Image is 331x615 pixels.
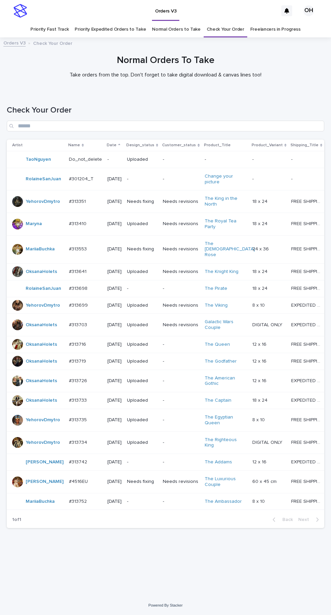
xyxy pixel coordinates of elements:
p: 8 x 10 [252,497,266,504]
p: #313351 [69,197,87,205]
a: The Viking [205,303,228,308]
a: The American Gothic [205,375,247,387]
a: The Godfather [205,359,237,364]
a: Maryna [26,221,42,227]
p: #313742 [69,458,88,465]
p: Date [107,142,117,149]
p: [DATE] [107,378,122,384]
p: Uploaded [127,322,157,328]
a: OksanaHolets [26,322,57,328]
p: - [205,157,247,162]
p: [DATE] [107,499,122,504]
p: Uploaded [127,440,157,445]
p: Product_Variant [252,142,283,149]
a: The Knight King [205,269,238,275]
a: OksanaHolets [26,398,57,403]
p: EXPEDITED SHIPPING - preview in 1 business day; delivery up to 5 business days after your approval. [291,458,324,465]
p: 8 x 10 [252,416,266,423]
a: MariiaBuchka [26,499,55,504]
p: - [163,499,199,504]
p: Needs revisions [163,246,199,252]
a: RolaineSanJuan [26,176,61,182]
p: #313703 [69,321,88,328]
p: FREE SHIPPING - preview in 1-2 business days, after your approval delivery will take 5-10 b.d. [291,220,324,227]
a: Priority Fast Track [30,22,69,37]
p: FREE SHIPPING - preview in 1-2 business days, after your approval delivery will take 5-10 b.d. [291,284,324,291]
p: [DATE] [107,246,122,252]
p: Needs fixing [127,479,157,485]
p: #4516EU [69,478,89,485]
p: Needs revisions [163,199,199,205]
p: #313735 [69,416,88,423]
p: Take orders from the top. Don't forget to take digital download & canvas lines too! [30,72,301,78]
p: - [163,342,199,347]
input: Search [7,121,324,131]
a: [PERSON_NAME] [26,459,63,465]
a: Freelancers in Progress [250,22,301,37]
p: FREE SHIPPING - preview in 1-2 business days, after your approval delivery will take 5-10 b.d. [291,497,324,504]
a: TaoNguyen [26,157,51,162]
p: - [291,155,294,162]
a: The Addams [205,459,232,465]
a: The King in the North [205,196,247,207]
img: stacker-logo-s-only.png [14,4,27,18]
p: FREE SHIPPING - preview in 1-2 business days, after your approval delivery will take 5-10 b.d. [291,197,324,205]
a: Change your picture [205,174,247,185]
p: Name [68,142,80,149]
p: #313726 [69,377,88,384]
p: [DATE] [107,398,122,403]
a: The [DEMOGRAPHIC_DATA] Rose [205,241,255,258]
p: [DATE] [107,440,122,445]
p: Needs revisions [163,479,199,485]
a: Normal Orders to Take [152,22,201,37]
p: 8 x 10 [252,301,266,308]
p: 18 x 24 [252,396,269,403]
p: [DATE] [107,479,122,485]
p: #313733 [69,396,88,403]
p: Needs revisions [163,322,199,328]
p: #313699 [69,301,89,308]
p: 18 x 24 [252,220,269,227]
a: YehorovDmytro [26,303,60,308]
div: OH [303,5,314,16]
p: FREE SHIPPING - preview in 1-2 business days, after your approval delivery will take 5-10 b.d. [291,268,324,275]
p: [DATE] [107,199,122,205]
p: FREE SHIPPING - preview in 1-2 business days, after your approval delivery will take 5-10 b.d. [291,245,324,252]
h1: Check Your Order [7,105,324,115]
p: #313719 [69,357,87,364]
p: 18 x 24 [252,197,269,205]
p: DIGITAL ONLY [252,438,284,445]
a: The Captain [205,398,231,403]
a: YehorovDmytro [26,417,60,423]
p: - [163,398,199,403]
p: 24 x 36 [252,245,270,252]
p: 18 x 24 [252,268,269,275]
p: Uploaded [127,417,157,423]
p: [DATE] [107,459,122,465]
a: YehorovDmytro [26,199,60,205]
h1: Normal Orders To Take [7,55,324,66]
p: [DATE] [107,303,122,308]
p: - [127,499,157,504]
p: Needs revisions [163,303,199,308]
a: The Pirate [205,286,227,291]
p: Check Your Order [33,39,72,47]
a: YehorovDmytro [26,440,60,445]
p: Uploaded [127,269,157,275]
p: 12 x 16 [252,340,268,347]
a: OksanaHolets [26,342,57,347]
p: 12 x 16 [252,357,268,364]
p: Design_status [126,142,154,149]
p: - [163,459,199,465]
p: - [107,157,122,162]
a: MariiaBuchka [26,246,55,252]
p: #313553 [69,245,88,252]
p: [DATE] [107,417,122,423]
p: 12 x 16 [252,458,268,465]
p: [DATE] [107,176,122,182]
p: 1 of 1 [7,512,27,528]
p: - [163,440,199,445]
p: EXPEDITED SHIPPING - preview in 1 business day; delivery up to 5 business days after your approval. [291,377,324,384]
p: - [127,176,157,182]
p: - [163,157,199,162]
